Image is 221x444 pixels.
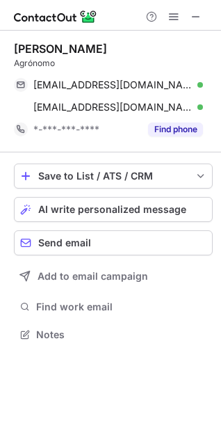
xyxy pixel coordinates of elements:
[14,164,213,189] button: save-profile-one-click
[38,237,91,248] span: Send email
[38,171,188,182] div: Save to List / ATS / CRM
[36,301,207,313] span: Find work email
[14,264,213,289] button: Add to email campaign
[38,271,148,282] span: Add to email campaign
[14,197,213,222] button: AI write personalized message
[14,325,213,344] button: Notes
[14,8,97,25] img: ContactOut v5.3.10
[33,101,193,113] span: [EMAIL_ADDRESS][DOMAIN_NAME]
[14,297,213,317] button: Find work email
[33,79,193,91] span: [EMAIL_ADDRESS][DOMAIN_NAME]
[14,42,107,56] div: [PERSON_NAME]
[36,328,207,341] span: Notes
[14,230,213,255] button: Send email
[14,57,213,70] div: Agrónomo
[38,204,186,215] span: AI write personalized message
[148,122,203,136] button: Reveal Button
